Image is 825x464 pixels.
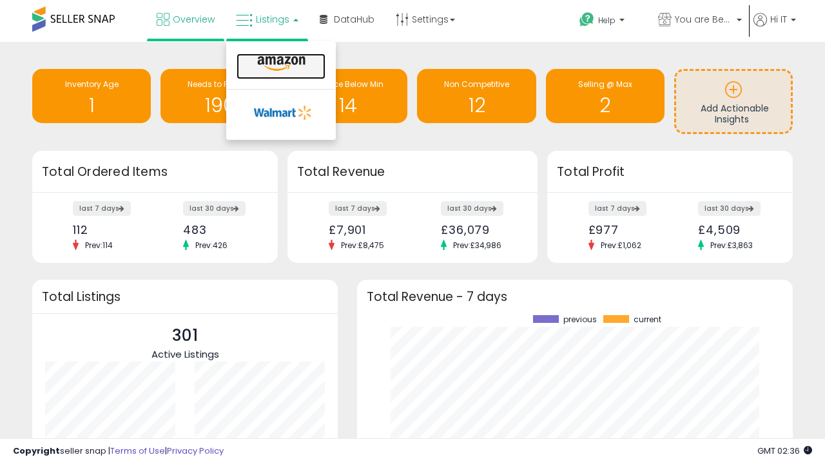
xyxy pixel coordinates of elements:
label: last 30 days [183,201,246,216]
i: Get Help [579,12,595,28]
span: Prev: £34,986 [447,240,508,251]
span: Help [598,15,616,26]
h1: 14 [295,95,401,116]
span: Selling @ Max [578,79,632,90]
div: 112 [73,223,145,237]
h3: Total Ordered Items [42,163,268,181]
h1: 1 [39,95,144,116]
a: Privacy Policy [167,445,224,457]
span: Prev: £8,475 [335,240,391,251]
span: Inventory Age [65,79,119,90]
label: last 7 days [73,201,131,216]
span: Add Actionable Insights [701,102,769,126]
div: £7,901 [329,223,403,237]
span: Needs to Reprice [188,79,253,90]
label: last 7 days [329,201,387,216]
a: Terms of Use [110,445,165,457]
a: Selling @ Max 2 [546,69,665,123]
span: DataHub [334,13,374,26]
span: Prev: £3,863 [704,240,759,251]
a: Add Actionable Insights [676,71,791,132]
span: Listings [256,13,289,26]
span: Active Listings [151,347,219,361]
a: Help [569,2,646,42]
span: Non Competitive [444,79,509,90]
span: Prev: £1,062 [594,240,648,251]
div: £4,509 [698,223,770,237]
span: previous [563,315,597,324]
h3: Total Revenue [297,163,528,181]
div: seller snap | | [13,445,224,458]
a: Needs to Reprice 190 [160,69,279,123]
h1: 2 [552,95,658,116]
h1: 12 [423,95,529,116]
div: £36,079 [441,223,515,237]
a: Inventory Age 1 [32,69,151,123]
span: Hi IT [770,13,787,26]
span: You are Beautiful ([GEOGRAPHIC_DATA]) [675,13,733,26]
div: 483 [183,223,255,237]
label: last 7 days [588,201,646,216]
p: 301 [151,324,219,348]
h3: Total Revenue - 7 days [367,292,783,302]
span: BB Price Below Min [313,79,383,90]
span: Overview [173,13,215,26]
div: £977 [588,223,661,237]
a: Non Competitive 12 [417,69,536,123]
h1: 190 [167,95,273,116]
a: BB Price Below Min 14 [289,69,407,123]
strong: Copyright [13,445,60,457]
h3: Total Listings [42,292,328,302]
h3: Total Profit [557,163,783,181]
span: current [634,315,661,324]
span: Prev: 426 [189,240,234,251]
span: 2025-10-8 02:36 GMT [757,445,812,457]
label: last 30 days [698,201,761,216]
span: Prev: 114 [79,240,119,251]
label: last 30 days [441,201,503,216]
a: Hi IT [753,13,796,42]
